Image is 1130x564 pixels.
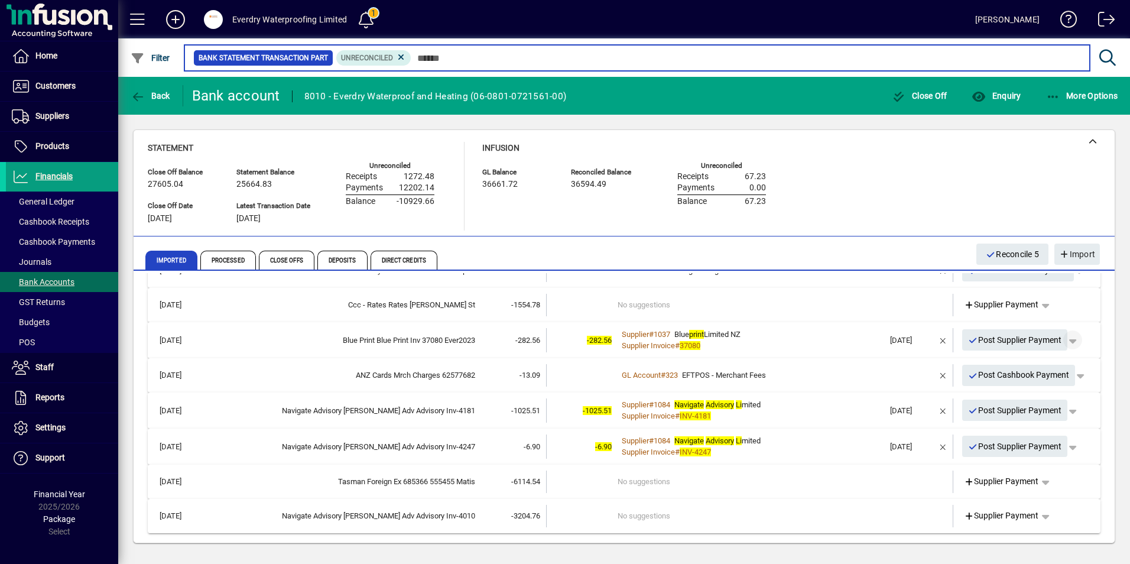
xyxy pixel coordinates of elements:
a: Supplier#1084 [618,398,674,411]
em: 37080 [680,341,700,350]
div: 8010 - Everdry Waterproof and Heating (06-0801-0721561-00) [304,87,567,106]
span: GL Balance [482,168,553,176]
span: Receipts [677,172,709,181]
mat-expansion-panel-header: [DATE]Tasman Foreign Ex 685366 555455 Matis-6114.54No suggestionsSupplier Payment [148,465,1100,499]
em: print [689,330,704,339]
span: Cashbook Payments [12,237,95,247]
span: 36661.72 [482,180,518,189]
span: # [675,448,680,456]
button: Post Cashbook Payment [962,365,1076,386]
span: Direct Credits [371,251,437,270]
span: Imported [145,251,197,270]
span: -3204.76 [511,511,540,520]
app-page-header-button: Back [118,85,183,106]
a: Products [6,132,118,161]
a: Supplier#1084 [618,435,674,447]
span: 323 [665,371,678,380]
button: Profile [194,9,232,30]
a: Supplier Payment [959,505,1044,527]
td: No suggestions [618,294,884,316]
a: Settings [6,413,118,443]
em: Navigate [674,400,704,409]
em: Navigate [674,436,704,445]
a: Cashbook Payments [6,232,118,252]
button: Reconcile 5 [976,244,1048,265]
td: [DATE] [154,364,209,387]
span: Staff [35,362,54,372]
button: Back [128,85,173,106]
span: -1025.51 [583,406,612,415]
span: GST Returns [12,297,65,307]
span: Home [35,51,57,60]
a: GL Account#323 [618,369,682,381]
span: Bank Statement Transaction Part [199,52,328,64]
button: Filter [128,47,173,69]
span: Unreconciled [341,54,393,62]
button: Post Supplier Payment [962,436,1068,457]
div: Navigate Advisory Li Navigate Adv Advisory Inv-4247 [209,441,475,453]
div: ANZ Cards Mrch Charges 62577682 [209,369,475,381]
span: -1025.51 [511,406,540,415]
span: 1084 [654,436,670,445]
span: General Ledger [12,197,74,206]
a: Supplier Payment [959,471,1044,492]
span: Processed [200,251,256,270]
span: Budgets [12,317,50,327]
label: Unreconciled [701,162,742,170]
td: [DATE] [154,471,209,493]
button: More Options [1043,85,1121,106]
span: Support [35,453,65,462]
em: INV-4181 [680,411,711,420]
div: [DATE] [890,405,934,417]
span: Reconcile 5 [986,245,1039,264]
a: Logout [1089,2,1115,41]
span: POS [12,338,35,347]
em: Li [736,436,742,445]
span: 1037 [654,330,670,339]
span: Reconciled Balance [571,168,642,176]
span: Suppliers [35,111,69,121]
span: Payments [346,183,383,193]
span: Post Supplier Payment [968,401,1062,420]
span: -1554.78 [511,300,540,309]
span: Close Off Date [148,202,219,210]
button: Enquiry [969,85,1024,106]
span: Cashbook Receipts [12,217,89,226]
div: Blue Print Blue Print Inv 37080 Ever2023 [209,335,475,346]
span: [DATE] [148,214,172,223]
span: # [675,411,680,420]
label: Unreconciled [369,162,411,170]
span: Close Offs [259,251,314,270]
td: [DATE] [154,505,209,527]
span: -13.09 [519,371,540,380]
mat-expansion-panel-header: [DATE]Navigate Advisory [PERSON_NAME] Adv Advisory Inv-4247-6.90-6.90Supplier#1084Navigate Adviso... [148,429,1100,465]
span: Customers [35,81,76,90]
span: # [649,330,654,339]
td: [DATE] [154,398,209,423]
span: Back [131,91,170,101]
span: EFTPOS - Merchant Fees [682,371,766,380]
a: Staff [6,353,118,383]
a: Suppliers [6,102,118,131]
button: Post Supplier Payment [962,329,1068,351]
span: Financials [35,171,73,181]
mat-expansion-panel-header: [DATE]Navigate Advisory [PERSON_NAME] Adv Advisory Inv-4181-1025.51-1025.51Supplier#1084Navigate ... [148,393,1100,429]
span: Deposits [317,251,368,270]
a: Journals [6,252,118,272]
a: Supplier#1037 [618,328,674,341]
a: Supplier Payment [959,294,1044,316]
span: [DATE] [236,214,261,223]
span: Supplier Invoice [622,448,675,456]
td: No suggestions [618,471,884,493]
span: 1272.48 [404,172,434,181]
span: Close Off [892,91,947,101]
div: Navigate Advisory Li Navigate Adv Advisory Inv-4181 [209,405,475,417]
div: Navigate Advisory Li Navigate Adv Advisory Inv-4010 [209,510,475,522]
button: Remove [934,366,953,385]
span: Supplier Payment [964,299,1039,311]
span: -282.56 [587,336,612,345]
mat-expansion-panel-header: [DATE]ANZ Cards Mrch Charges 62577682-13.09GL Account#323EFTPOS - Merchant FeesPost Cashbook Payment [148,358,1100,393]
span: Post Cashbook Payment [968,365,1070,385]
span: -282.56 [515,336,540,345]
span: Supplier Payment [964,475,1039,488]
